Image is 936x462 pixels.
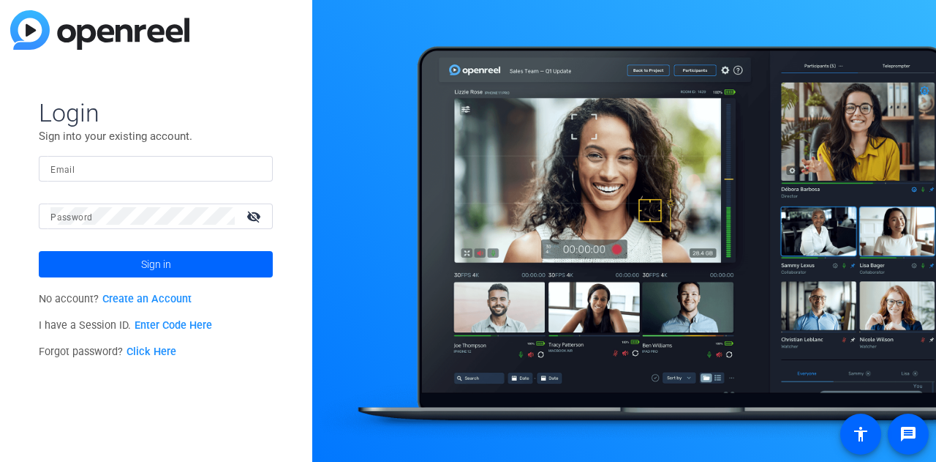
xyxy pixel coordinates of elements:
[141,246,171,283] span: Sign in
[39,251,273,277] button: Sign in
[50,160,261,177] input: Enter Email Address
[238,206,273,227] mat-icon: visibility_off
[50,165,75,175] mat-label: Email
[39,346,176,358] span: Forgot password?
[39,128,273,144] p: Sign into your existing account.
[127,346,176,358] a: Click Here
[39,319,212,332] span: I have a Session ID.
[852,425,869,443] mat-icon: accessibility
[39,97,273,128] span: Login
[39,293,192,305] span: No account?
[10,10,189,50] img: blue-gradient.svg
[102,293,192,305] a: Create an Account
[135,319,212,332] a: Enter Code Here
[50,212,92,223] mat-label: Password
[899,425,917,443] mat-icon: message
